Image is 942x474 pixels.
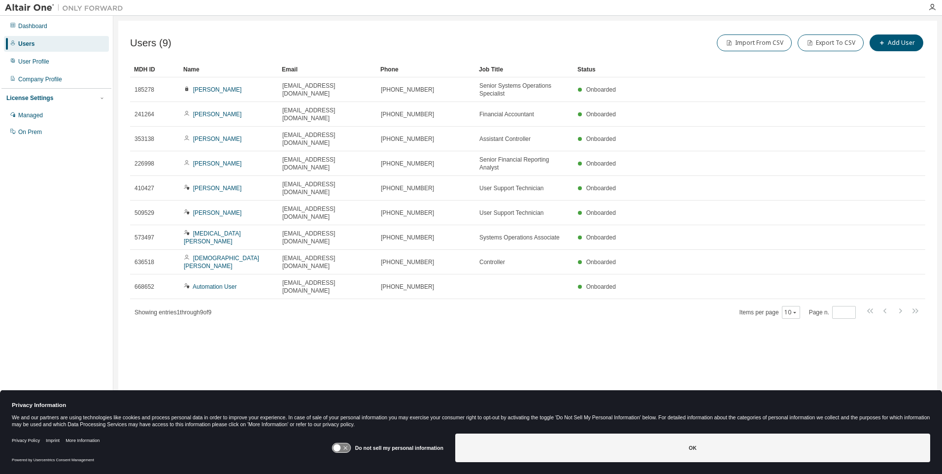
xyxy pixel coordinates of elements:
[282,131,372,147] span: [EMAIL_ADDRESS][DOMAIN_NAME]
[577,62,874,77] div: Status
[18,111,43,119] div: Managed
[381,258,434,266] span: [PHONE_NUMBER]
[809,306,856,319] span: Page n.
[381,135,434,143] span: [PHONE_NUMBER]
[18,40,34,48] div: Users
[135,283,154,291] span: 668652
[381,209,434,217] span: [PHONE_NUMBER]
[135,110,154,118] span: 241264
[134,62,175,77] div: MDH ID
[479,156,569,171] span: Senior Financial Reporting Analyst
[479,234,560,241] span: Systems Operations Associate
[18,58,49,66] div: User Profile
[193,111,242,118] a: [PERSON_NAME]
[479,135,531,143] span: Assistant Controller
[282,279,372,295] span: [EMAIL_ADDRESS][DOMAIN_NAME]
[282,205,372,221] span: [EMAIL_ADDRESS][DOMAIN_NAME]
[18,128,42,136] div: On Prem
[381,234,434,241] span: [PHONE_NUMBER]
[282,106,372,122] span: [EMAIL_ADDRESS][DOMAIN_NAME]
[18,75,62,83] div: Company Profile
[193,185,242,192] a: [PERSON_NAME]
[586,111,616,118] span: Onboarded
[130,37,171,49] span: Users (9)
[586,160,616,167] span: Onboarded
[381,184,434,192] span: [PHONE_NUMBER]
[798,34,864,51] button: Export To CSV
[586,135,616,142] span: Onboarded
[184,255,259,270] a: [DEMOGRAPHIC_DATA][PERSON_NAME]
[5,3,128,13] img: Altair One
[193,209,242,216] a: [PERSON_NAME]
[479,258,505,266] span: Controller
[870,34,923,51] button: Add User
[479,62,570,77] div: Job Title
[282,62,372,77] div: Email
[193,160,242,167] a: [PERSON_NAME]
[479,82,569,98] span: Senior Systems Operations Specialist
[282,156,372,171] span: [EMAIL_ADDRESS][DOMAIN_NAME]
[135,86,154,94] span: 185278
[6,94,53,102] div: License Settings
[18,22,47,30] div: Dashboard
[135,135,154,143] span: 353138
[381,110,434,118] span: [PHONE_NUMBER]
[717,34,792,51] button: Import From CSV
[586,209,616,216] span: Onboarded
[135,309,211,316] span: Showing entries 1 through 9 of 9
[135,160,154,168] span: 226998
[282,180,372,196] span: [EMAIL_ADDRESS][DOMAIN_NAME]
[479,110,534,118] span: Financial Accountant
[380,62,471,77] div: Phone
[135,258,154,266] span: 636518
[586,283,616,290] span: Onboarded
[381,86,434,94] span: [PHONE_NUMBER]
[784,308,798,316] button: 10
[183,62,274,77] div: Name
[381,160,434,168] span: [PHONE_NUMBER]
[479,209,544,217] span: User Support Technician
[586,234,616,241] span: Onboarded
[586,86,616,93] span: Onboarded
[184,230,241,245] a: [MEDICAL_DATA][PERSON_NAME]
[586,185,616,192] span: Onboarded
[193,86,242,93] a: [PERSON_NAME]
[282,254,372,270] span: [EMAIL_ADDRESS][DOMAIN_NAME]
[381,283,434,291] span: [PHONE_NUMBER]
[479,184,544,192] span: User Support Technician
[282,230,372,245] span: [EMAIL_ADDRESS][DOMAIN_NAME]
[586,259,616,266] span: Onboarded
[135,209,154,217] span: 509529
[193,283,236,290] a: Automation User
[740,306,800,319] span: Items per page
[282,82,372,98] span: [EMAIL_ADDRESS][DOMAIN_NAME]
[135,234,154,241] span: 573497
[193,135,242,142] a: [PERSON_NAME]
[135,184,154,192] span: 410427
